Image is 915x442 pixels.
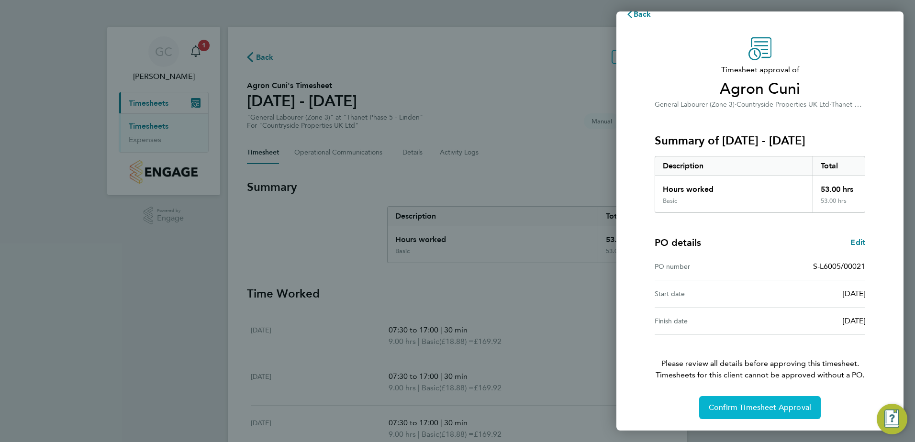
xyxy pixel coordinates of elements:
h4: PO details [655,236,701,249]
span: Countryside Properties UK Ltd [736,100,829,109]
span: Agron Cuni [655,79,865,99]
span: Confirm Timesheet Approval [709,403,811,412]
span: General Labourer (Zone 3) [655,100,735,109]
div: 53.00 hrs [813,197,865,212]
div: Total [813,156,865,176]
div: [DATE] [760,288,865,299]
span: · [829,100,831,109]
span: · [735,100,736,109]
span: Timesheets for this client cannot be approved without a PO. [643,369,877,381]
span: Edit [850,238,865,247]
div: Start date [655,288,760,299]
div: [DATE] [760,315,865,327]
a: Edit [850,237,865,248]
div: Description [655,156,813,176]
span: S-L6005/00021 [813,262,865,271]
div: PO number [655,261,760,272]
div: Summary of 22 - 28 Sep 2025 [655,156,865,213]
div: 53.00 hrs [813,176,865,197]
button: Confirm Timesheet Approval [699,396,821,419]
button: Back [616,5,661,24]
div: Finish date [655,315,760,327]
span: Thanet Phase 5 - Linden [831,99,904,109]
h3: Summary of [DATE] - [DATE] [655,133,865,148]
span: Timesheet approval of [655,64,865,76]
span: Back [634,10,651,19]
p: Please review all details before approving this timesheet. [643,335,877,381]
div: Basic [663,197,677,205]
div: Hours worked [655,176,813,197]
button: Engage Resource Center [877,404,907,434]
